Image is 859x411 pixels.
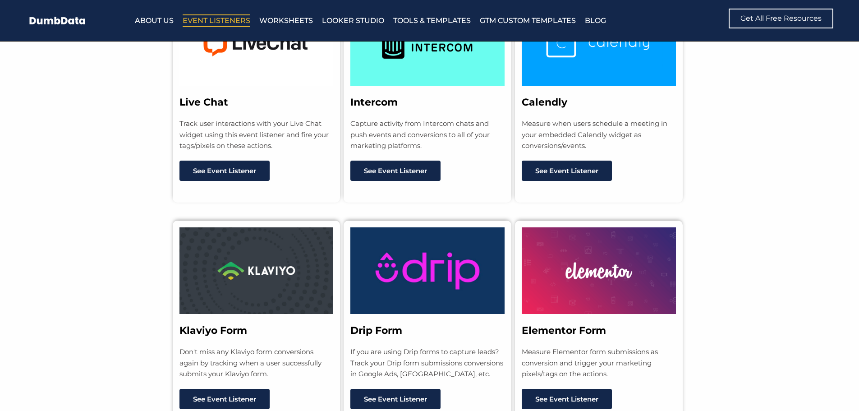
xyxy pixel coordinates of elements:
span: See Event Listener [364,167,427,174]
nav: Menu [135,14,670,27]
span: See Event Listener [364,396,427,402]
a: Worksheets [259,14,313,27]
h3: Live Chat [179,96,334,109]
span: See Event Listener [535,396,598,402]
h3: Klaviyo Form [179,324,334,337]
p: If you are using Drip forms to capture leads? Track your Drip form submissions conversions in Goo... [350,346,505,380]
h3: Intercom [350,96,505,109]
p: Don't miss any Klaviyo form conversions again by tracking when a user successfully submits your K... [179,346,334,380]
p: Measure Elementor form submissions as conversion and trigger your marketing pixels/tags on the ac... [522,346,676,380]
span: See Event Listener [535,167,598,174]
h3: Elementor Form [522,324,676,337]
a: About Us [135,14,174,27]
span: See Event Listener [193,167,256,174]
span: Get All Free Resources [740,15,822,22]
h3: Drip Form [350,324,505,337]
a: See Event Listener [522,161,612,181]
a: See Event Listener [350,161,441,181]
p: Track user interactions with your Live Chat widget using this event listener and fire your tags/p... [179,118,334,152]
a: See Event Listener [179,389,270,409]
span: See Event Listener [193,396,256,402]
a: See Event Listener [350,389,441,409]
p: Measure when users schedule a meeting in your embedded Calendly widget as conversions/events. [522,118,676,152]
a: GTM Custom Templates [480,14,576,27]
a: Event Listeners [183,14,250,27]
a: Tools & Templates [393,14,471,27]
a: See Event Listener [179,161,270,181]
a: Get All Free Resources [729,9,833,28]
a: Blog [585,14,606,27]
a: Looker Studio [322,14,384,27]
h3: Calendly [522,96,676,109]
p: Capture activity from Intercom chats and push events and conversions to all of your marketing pla... [350,118,505,152]
a: See Event Listener [522,389,612,409]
